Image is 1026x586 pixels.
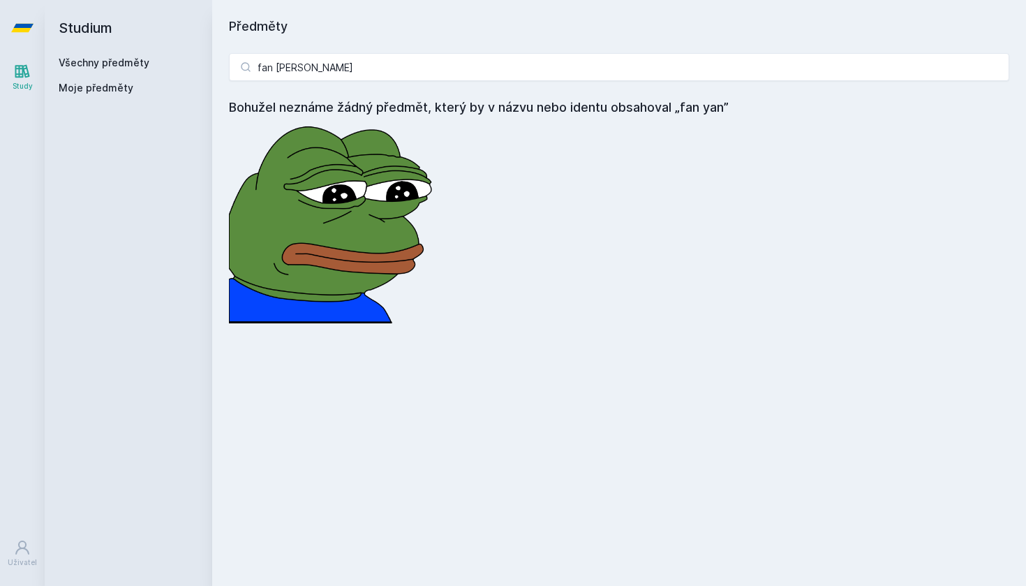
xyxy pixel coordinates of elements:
[8,557,37,568] div: Uživatel
[229,17,1009,36] h1: Předměty
[13,81,33,91] div: Study
[229,117,438,323] img: error_picture.png
[229,98,1009,117] h4: Bohužel neznáme žádný předmět, který by v názvu nebo identu obsahoval „fan yan”
[59,81,133,95] span: Moje předměty
[3,56,42,98] a: Study
[59,57,149,68] a: Všechny předměty
[229,53,1009,81] input: Název nebo ident předmětu…
[3,532,42,575] a: Uživatel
